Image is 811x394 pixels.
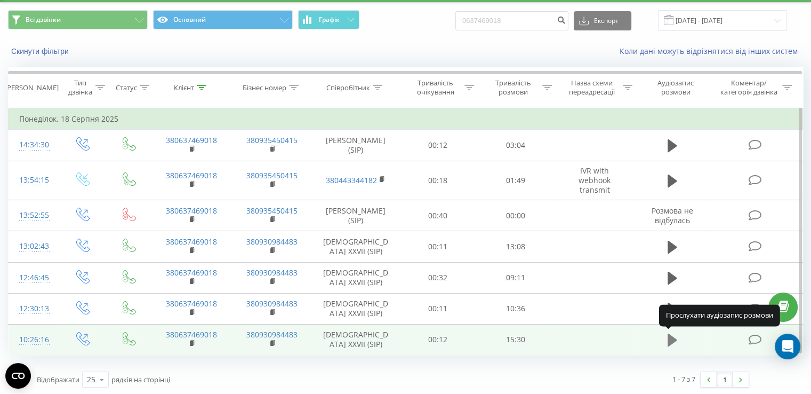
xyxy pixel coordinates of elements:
a: 380637469018 [166,206,217,216]
td: [DEMOGRAPHIC_DATA] XXVII (SIP) [312,262,399,293]
a: 380935450415 [246,206,298,216]
a: 380637469018 [166,298,217,309]
div: Тривалість очікування [409,78,462,97]
td: [PERSON_NAME] (SIP) [312,200,399,231]
div: Тривалість розмови [486,78,540,97]
td: 01:49 [477,161,554,200]
td: 00:40 [399,200,477,231]
a: 380935450415 [246,135,298,145]
td: 00:12 [399,130,477,161]
td: 00:00 [477,200,554,231]
button: Open CMP widget [5,363,31,389]
button: Основний [153,10,293,29]
a: 380930984483 [246,329,298,340]
button: Скинути фільтри [8,46,74,56]
div: [PERSON_NAME] [5,83,59,92]
span: Всі дзвінки [26,15,61,24]
div: 13:54:15 [19,170,47,191]
span: рядків на сторінці [111,375,170,384]
span: Розмова не відбулась [652,206,693,225]
a: 380637469018 [166,329,217,340]
div: Open Intercom Messenger [775,334,800,359]
a: 1 [717,372,733,387]
span: Відображати [37,375,79,384]
input: Пошук за номером [455,11,568,30]
td: 10:36 [477,293,554,324]
td: 00:12 [399,324,477,355]
td: 15:30 [477,324,554,355]
td: 09:11 [477,262,554,293]
div: 13:52:55 [19,205,47,226]
div: 10:26:16 [19,329,47,350]
a: 380637469018 [166,170,217,180]
button: Всі дзвінки [8,10,148,29]
td: [DEMOGRAPHIC_DATA] XXVII (SIP) [312,324,399,355]
td: 13:08 [477,231,554,262]
div: Коментар/категорія дзвінка [717,78,780,97]
a: 380637469018 [166,237,217,247]
td: 03:04 [477,130,554,161]
a: 380935450415 [246,170,298,180]
div: Назва схеми переадресації [564,78,620,97]
a: 380637469018 [166,135,217,145]
a: 380930984483 [246,267,298,278]
div: 12:46:45 [19,267,47,288]
a: Коли дані можуть відрізнятися вiд інших систем [620,46,803,56]
td: 00:11 [399,231,477,262]
a: 380930984483 [246,237,298,247]
td: [DEMOGRAPHIC_DATA] XXVII (SIP) [312,293,399,324]
div: 14:34:30 [19,135,47,155]
td: Понеділок, 18 Серпня 2025 [9,108,803,130]
td: [DEMOGRAPHIC_DATA] XXVII (SIP) [312,231,399,262]
a: 380637469018 [166,267,217,278]
td: IVR with webhook transmit [554,161,635,200]
div: Тип дзвінка [67,78,92,97]
td: 00:18 [399,161,477,200]
div: 25 [87,374,95,385]
div: 1 - 7 з 7 [672,374,695,384]
div: Співробітник [326,83,370,92]
td: 00:32 [399,262,477,293]
div: Клієнт [174,83,194,92]
td: 00:11 [399,293,477,324]
div: 13:02:43 [19,236,47,257]
td: [PERSON_NAME] (SIP) [312,130,399,161]
div: Прослухати аудіозапис розмови [659,305,780,326]
div: Статус [116,83,137,92]
span: Графік [319,16,340,23]
a: 380443344182 [326,175,377,185]
button: Експорт [574,11,631,30]
div: Аудіозапис розмови [645,78,707,97]
div: Бізнес номер [243,83,286,92]
button: Графік [298,10,359,29]
a: 380930984483 [246,298,298,309]
div: 12:30:13 [19,298,47,319]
